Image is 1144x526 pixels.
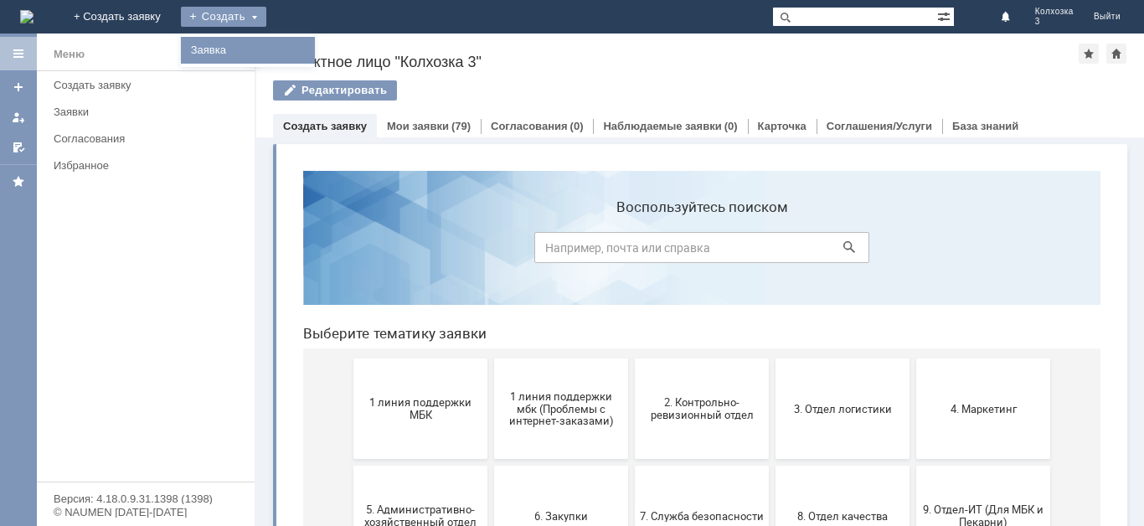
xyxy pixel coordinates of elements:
a: Создать заявку [5,74,32,101]
button: 1 линия поддержки МБК [64,201,198,302]
button: 1 линия поддержки мбк (Проблемы с интернет-заказами) [204,201,338,302]
span: 5. Административно-хозяйственный отдел [69,346,193,371]
div: Версия: 4.18.0.9.31.1398 (1398) [54,493,238,504]
a: Создать заявку [47,72,251,98]
button: Отдел-ИТ (Офис) [345,415,479,516]
a: Заявка [184,40,312,60]
span: Франчайзинг [631,459,755,472]
span: Колхозка [1035,7,1074,17]
button: Финансовый отдел [486,415,620,516]
button: Бухгалтерия (для мбк) [64,415,198,516]
button: 4. Маркетинг [626,201,760,302]
span: Отдел-ИТ (Битрикс24 и CRM) [209,453,333,478]
div: (79) [451,120,471,132]
button: 5. Административно-хозяйственный отдел [64,308,198,409]
div: © NAUMEN [DATE]-[DATE] [54,507,238,518]
div: Добавить в избранное [1079,44,1099,64]
span: Финансовый отдел [491,459,615,472]
header: Выберите тематику заявки [13,168,811,184]
div: Избранное [54,159,226,172]
a: Наблюдаемые заявки [603,120,721,132]
button: Франчайзинг [626,415,760,516]
a: Соглашения/Услуги [827,120,932,132]
a: Карточка [758,120,806,132]
span: 1 линия поддержки мбк (Проблемы с интернет-заказами) [209,232,333,270]
span: Расширенный поиск [937,8,954,23]
span: 3 [1035,17,1074,27]
div: (0) [570,120,584,132]
span: 8. Отдел качества [491,352,615,364]
div: Заявки [54,106,245,118]
a: Мои заявки [5,104,32,131]
span: 3. Отдел логистики [491,245,615,257]
span: 7. Служба безопасности [350,352,474,364]
label: Воспользуйтесь поиском [245,41,580,58]
img: logo [20,10,33,23]
span: Отдел-ИТ (Офис) [350,459,474,472]
a: Создать заявку [283,120,367,132]
a: База знаний [952,120,1018,132]
span: Бухгалтерия (для мбк) [69,459,193,472]
div: Согласования [54,132,245,145]
a: Перейти на домашнюю страницу [20,10,33,23]
span: 9. Отдел-ИТ (Для МБК и Пекарни) [631,346,755,371]
span: 6. Закупки [209,352,333,364]
div: Создать заявку [54,79,245,91]
a: Заявки [47,99,251,125]
a: Согласования [47,126,251,152]
button: Отдел-ИТ (Битрикс24 и CRM) [204,415,338,516]
div: (0) [724,120,738,132]
input: Например, почта или справка [245,75,580,106]
span: 4. Маркетинг [631,245,755,257]
button: 6. Закупки [204,308,338,409]
div: Контактное лицо "Колхозка 3" [273,54,1079,70]
button: 3. Отдел логистики [486,201,620,302]
span: 1 линия поддержки МБК [69,239,193,264]
a: Согласования [491,120,568,132]
div: Меню [54,44,85,64]
a: Мои заявки [387,120,449,132]
div: Сделать домашней страницей [1106,44,1126,64]
button: 2. Контрольно-ревизионный отдел [345,201,479,302]
span: 2. Контрольно-ревизионный отдел [350,239,474,264]
button: 7. Служба безопасности [345,308,479,409]
button: 9. Отдел-ИТ (Для МБК и Пекарни) [626,308,760,409]
div: Создать [181,7,266,27]
button: 8. Отдел качества [486,308,620,409]
a: Мои согласования [5,134,32,161]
